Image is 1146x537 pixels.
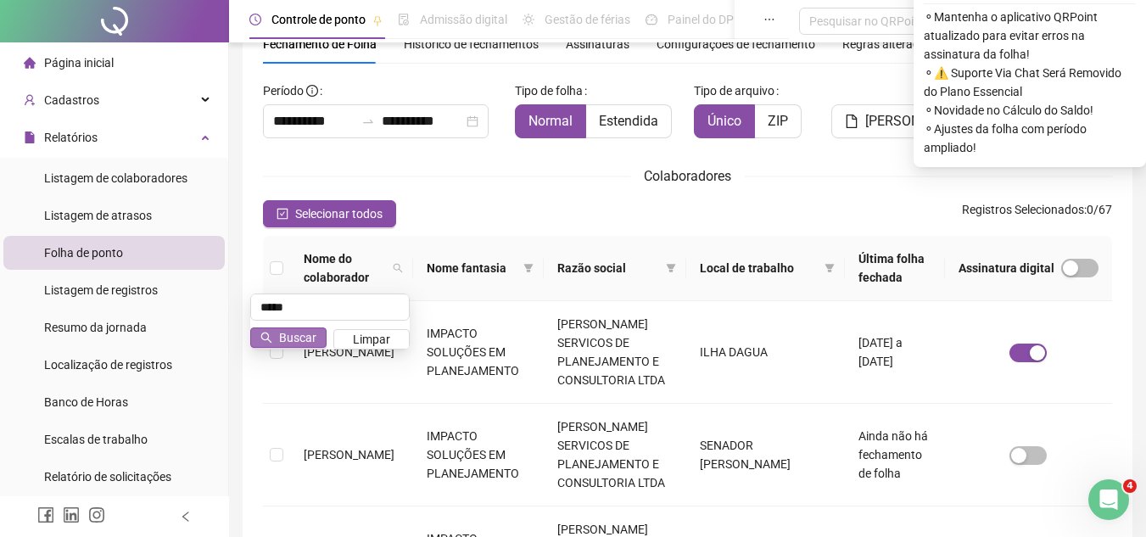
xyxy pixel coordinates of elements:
span: instagram [88,506,105,523]
span: Tipo de arquivo [694,81,774,100]
span: to [361,115,375,128]
span: Estendida [599,113,658,129]
span: Controle de ponto [271,13,366,26]
span: facebook [37,506,54,523]
th: Última folha fechada [845,236,945,301]
span: filter [666,263,676,273]
span: Relatório de solicitações [44,470,171,484]
span: Selecionar todos [295,204,383,223]
span: Configurações de fechamento [657,38,815,50]
td: [PERSON_NAME] SERVICOS DE PLANEJAMENTO E CONSULTORIA LTDA [544,404,686,506]
span: ⚬ Ajustes da folha com período ampliado! [924,120,1136,157]
button: Limpar [333,329,410,350]
span: info-circle [306,85,318,97]
span: pushpin [372,15,383,25]
td: IMPACTO SOLUÇÕES EM PLANEJAMENTO [413,404,544,506]
span: Resumo da jornada [44,321,147,334]
button: [PERSON_NAME] [831,104,981,138]
span: ZIP [768,113,788,129]
button: Buscar [250,327,327,348]
span: search [389,246,406,290]
span: Localização de registros [44,358,172,372]
span: swap-right [361,115,375,128]
span: Listagem de atrasos [44,209,152,222]
span: clock-circle [249,14,261,25]
span: file [24,131,36,143]
td: SENADOR [PERSON_NAME] [686,404,845,506]
span: filter [821,255,838,281]
span: Buscar [279,328,316,347]
span: filter [520,255,537,281]
span: Admissão digital [420,13,507,26]
span: linkedin [63,506,80,523]
span: 4 [1123,479,1137,493]
span: Limpar [353,330,390,349]
span: file-done [398,14,410,25]
span: Local de trabalho [700,259,818,277]
span: left [180,511,192,523]
span: Regras alteradas [842,38,932,50]
span: Gestão de férias [545,13,630,26]
td: ILHA DAGUA [686,301,845,404]
span: home [24,57,36,69]
span: Normal [528,113,573,129]
span: filter [523,263,534,273]
span: filter [662,255,679,281]
span: Histórico de fechamentos [404,37,539,51]
span: Listagem de registros [44,283,158,297]
td: [DATE] a [DATE] [845,301,945,404]
span: ⚬ Novidade no Cálculo do Saldo! [924,101,1136,120]
span: Assinaturas [566,38,629,50]
span: Razão social [557,259,659,277]
span: Página inicial [44,56,114,70]
span: Relatórios [44,131,98,144]
span: Folha de ponto [44,246,123,260]
span: Nome do colaborador [304,249,386,287]
span: sun [523,14,534,25]
span: [PERSON_NAME] [304,448,394,461]
span: filter [825,263,835,273]
span: ⚬ Mantenha o aplicativo QRPoint atualizado para evitar erros na assinatura da folha! [924,8,1136,64]
span: Único [707,113,741,129]
td: IMPACTO SOLUÇÕES EM PLANEJAMENTO [413,301,544,404]
span: [PERSON_NAME] [865,111,967,131]
span: Assinatura digital [959,259,1054,277]
span: Ainda não há fechamento de folha [858,429,928,480]
span: Escalas de trabalho [44,433,148,446]
button: Selecionar todos [263,200,396,227]
span: [PERSON_NAME] [304,345,394,359]
span: ⚬ ⚠️ Suporte Via Chat Será Removido do Plano Essencial [924,64,1136,101]
span: Painel do DP [668,13,734,26]
span: Colaboradores [644,168,731,184]
span: Banco de Horas [44,395,128,409]
span: : 0 / 67 [962,200,1112,227]
span: user-add [24,94,36,106]
span: check-square [277,208,288,220]
span: Cadastros [44,93,99,107]
span: Listagem de colaboradores [44,171,187,185]
span: Nome fantasia [427,259,517,277]
iframe: Intercom live chat [1088,479,1129,520]
span: file [845,115,858,128]
span: search [260,332,272,344]
span: Registros Selecionados [962,203,1084,216]
span: Período [263,84,304,98]
span: Tipo de folha [515,81,583,100]
span: dashboard [646,14,657,25]
span: ellipsis [763,14,775,25]
span: Fechamento de Folha [263,37,377,51]
td: [PERSON_NAME] SERVICOS DE PLANEJAMENTO E CONSULTORIA LTDA [544,301,686,404]
span: search [393,263,403,273]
